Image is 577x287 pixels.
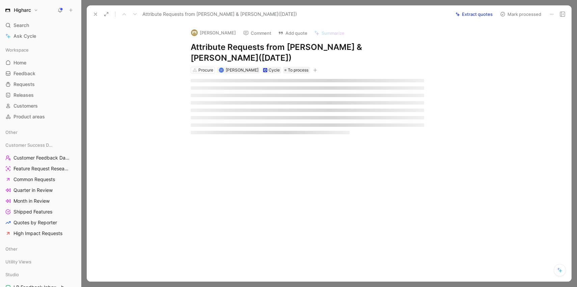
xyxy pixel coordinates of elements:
div: Studio [3,269,78,280]
button: Mark processed [497,9,544,19]
button: Add quote [275,28,310,38]
a: Quotes by Reporter [3,218,78,228]
a: Shipped Features [3,207,78,217]
div: Utility Views [3,257,78,269]
span: Feature Request Research [13,165,69,172]
div: To process [283,67,310,74]
span: Attribute Requests from [PERSON_NAME] & [PERSON_NAME]([DATE]) [142,10,297,18]
div: Search [3,20,78,30]
button: HigharcHigharc [3,5,40,15]
a: Home [3,58,78,68]
div: Other [3,127,78,139]
span: Month in Review [13,198,50,204]
a: High Impact Requests [3,228,78,238]
button: Summarize [311,28,348,38]
span: Other [5,246,18,252]
span: To process [288,67,308,74]
span: Quotes by Reporter [13,219,57,226]
span: Studio [5,271,19,278]
h1: Attribute Requests from [PERSON_NAME] & [PERSON_NAME]([DATE]) [191,42,424,63]
h1: Higharc [14,7,31,13]
span: Utility Views [5,258,31,265]
span: Workspace [5,47,29,53]
span: Requests [13,81,35,88]
img: logo [191,29,198,36]
div: Cycle [269,67,280,74]
span: Releases [13,92,34,98]
span: Customers [13,103,38,109]
div: Utility Views [3,257,78,267]
a: Product areas [3,112,78,122]
div: Other [3,244,78,254]
span: Customer Success Dashboards [5,142,54,148]
span: Other [5,129,18,136]
span: Ask Cycle [13,32,36,40]
span: Feedback [13,70,35,77]
a: Customer Feedback Dashboard [3,153,78,163]
img: Higharc [4,7,11,13]
span: Shipped Features [13,208,52,215]
div: Customer Success DashboardsCustomer Feedback DashboardFeature Request ResearchCommon RequestsQuar... [3,140,78,238]
span: Summarize [322,30,345,36]
a: Requests [3,79,78,89]
span: Customer Feedback Dashboard [13,154,70,161]
div: Customer Success Dashboards [3,140,78,150]
img: avatar [220,68,223,72]
a: Feedback [3,68,78,79]
a: Common Requests [3,174,78,184]
span: Quarter in Review [13,187,53,194]
a: Feature Request Research [3,164,78,174]
button: Extract quotes [452,9,496,19]
div: Workspace [3,45,78,55]
a: Month in Review [3,196,78,206]
span: Product areas [13,113,45,120]
span: Search [13,21,29,29]
a: Releases [3,90,78,100]
div: Other [3,244,78,256]
a: Quarter in Review [3,185,78,195]
a: Customers [3,101,78,111]
button: Comment [240,28,274,38]
a: Ask Cycle [3,31,78,41]
span: [PERSON_NAME] [226,67,258,73]
button: logo[PERSON_NAME] [188,28,239,38]
span: High Impact Requests [13,230,62,237]
span: Common Requests [13,176,55,183]
span: Home [13,59,26,66]
div: Other [3,127,78,137]
div: Procure [198,67,213,74]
